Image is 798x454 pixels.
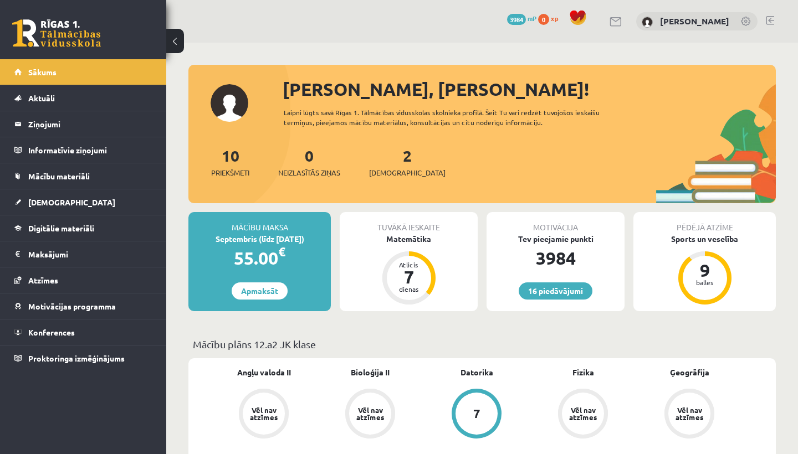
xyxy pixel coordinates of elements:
[14,241,152,267] a: Maksājumi
[193,337,771,352] p: Mācību plāns 12.a2 JK klase
[28,223,94,233] span: Digitālie materiāli
[14,267,152,293] a: Atzīmes
[633,233,776,306] a: Sports un veselība 9 balles
[28,111,152,137] legend: Ziņojumi
[278,167,340,178] span: Neizlasītās ziņas
[211,389,317,441] a: Vēl nav atzīmes
[674,406,705,421] div: Vēl nav atzīmes
[283,76,776,102] div: [PERSON_NAME], [PERSON_NAME]!
[188,212,331,233] div: Mācību maksa
[340,233,478,245] div: Matemātika
[528,14,536,23] span: mP
[188,245,331,271] div: 55.00
[14,293,152,319] a: Motivācijas programma
[670,367,709,378] a: Ģeogrāfija
[369,146,446,178] a: 2[DEMOGRAPHIC_DATA]
[392,268,426,286] div: 7
[519,282,592,300] a: 16 piedāvājumi
[28,241,152,267] legend: Maksājumi
[538,14,564,23] a: 0 xp
[487,233,625,245] div: Tev pieejamie punkti
[14,59,152,85] a: Sākums
[461,367,493,378] a: Datorika
[340,212,478,233] div: Tuvākā ieskaite
[28,197,115,207] span: [DEMOGRAPHIC_DATA]
[14,319,152,345] a: Konferences
[340,233,478,306] a: Matemātika Atlicis 7 dienas
[351,367,390,378] a: Bioloģija II
[507,14,526,25] span: 3984
[14,163,152,189] a: Mācību materiāli
[232,282,288,300] a: Apmaksāt
[487,245,625,271] div: 3984
[188,233,331,245] div: Septembris (līdz [DATE])
[660,16,729,27] a: [PERSON_NAME]
[278,244,285,260] span: €
[237,367,291,378] a: Angļu valoda II
[355,406,386,421] div: Vēl nav atzīmes
[633,212,776,233] div: Pēdējā atzīme
[688,279,722,286] div: balles
[14,111,152,137] a: Ziņojumi
[473,407,480,420] div: 7
[642,17,653,28] img: Keitija Stalberga
[211,146,249,178] a: 10Priekšmeti
[538,14,549,25] span: 0
[28,93,55,103] span: Aktuāli
[278,146,340,178] a: 0Neizlasītās ziņas
[572,367,594,378] a: Fizika
[14,85,152,111] a: Aktuāli
[392,261,426,268] div: Atlicis
[14,137,152,163] a: Informatīvie ziņojumi
[551,14,558,23] span: xp
[567,406,598,421] div: Vēl nav atzīmes
[636,389,743,441] a: Vēl nav atzīmes
[487,212,625,233] div: Motivācija
[28,171,90,181] span: Mācību materiāli
[14,345,152,371] a: Proktoringa izmēģinājums
[28,353,125,363] span: Proktoringa izmēģinājums
[507,14,536,23] a: 3984 mP
[28,137,152,163] legend: Informatīvie ziņojumi
[392,286,426,292] div: dienas
[369,167,446,178] span: [DEMOGRAPHIC_DATA]
[211,167,249,178] span: Priekšmeti
[28,67,57,77] span: Sākums
[28,275,58,285] span: Atzīmes
[14,215,152,241] a: Digitālie materiāli
[688,261,722,279] div: 9
[633,233,776,245] div: Sports un veselība
[28,301,116,311] span: Motivācijas programma
[28,327,75,337] span: Konferences
[12,19,101,47] a: Rīgas 1. Tālmācības vidusskola
[284,107,636,127] div: Laipni lūgts savā Rīgas 1. Tālmācības vidusskolas skolnieka profilā. Šeit Tu vari redzēt tuvojošo...
[317,389,423,441] a: Vēl nav atzīmes
[423,389,530,441] a: 7
[530,389,636,441] a: Vēl nav atzīmes
[14,189,152,215] a: [DEMOGRAPHIC_DATA]
[248,406,279,421] div: Vēl nav atzīmes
